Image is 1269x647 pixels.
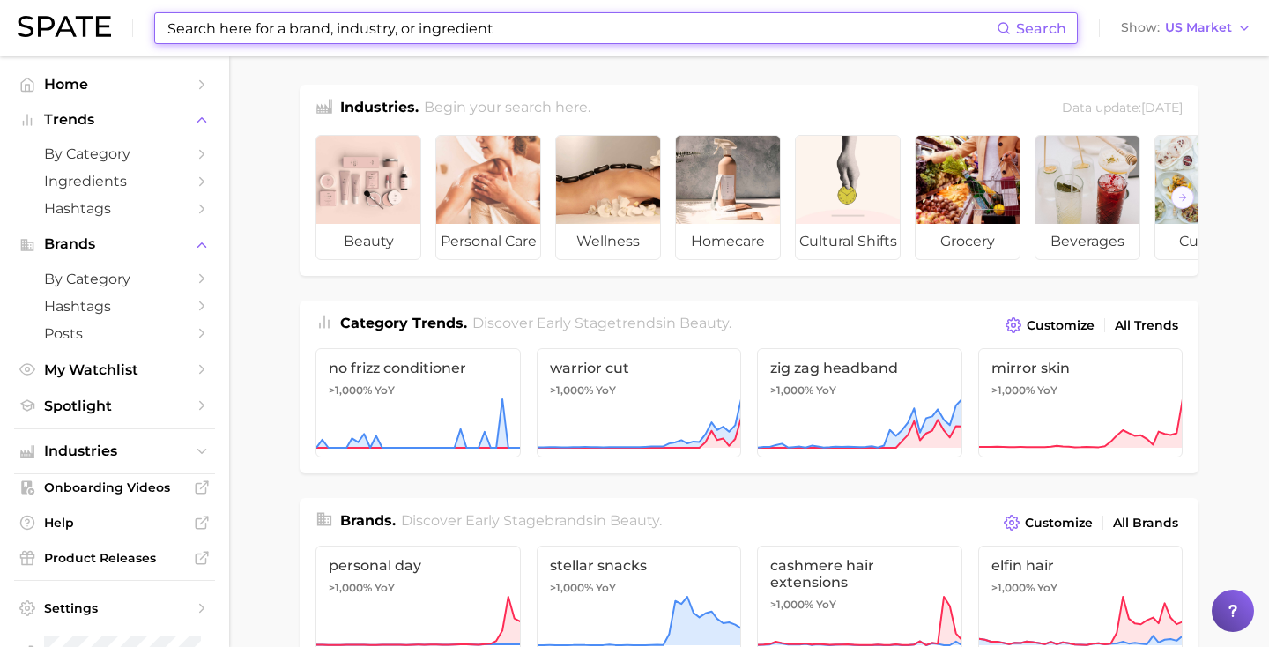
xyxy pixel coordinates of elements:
[757,348,962,457] a: zig zag headband>1,000% YoY
[44,480,185,495] span: Onboarding Videos
[14,195,215,222] a: Hashtags
[424,97,590,121] h2: Begin your search here.
[795,135,901,260] a: cultural shifts
[991,581,1035,594] span: >1,000%
[44,200,185,217] span: Hashtags
[915,135,1020,260] a: grocery
[14,107,215,133] button: Trends
[44,443,185,459] span: Industries
[596,581,616,595] span: YoY
[44,76,185,93] span: Home
[1171,186,1194,209] button: Scroll Right
[999,510,1097,535] button: Customize
[978,348,1184,457] a: mirror skin>1,000% YoY
[1035,135,1140,260] a: beverages
[401,512,662,529] span: Discover Early Stage brands in .
[550,557,729,574] span: stellar snacks
[375,581,395,595] span: YoY
[1155,224,1259,259] span: culinary
[1035,224,1139,259] span: beverages
[1165,23,1232,33] span: US Market
[991,557,1170,574] span: elfin hair
[1113,516,1178,531] span: All Brands
[44,271,185,287] span: by Category
[472,315,731,331] span: Discover Early Stage trends in .
[556,224,660,259] span: wellness
[610,512,659,529] span: beauty
[1154,135,1260,260] a: culinary
[675,135,781,260] a: homecare
[1109,511,1183,535] a: All Brands
[916,224,1020,259] span: grocery
[44,236,185,252] span: Brands
[44,398,185,414] span: Spotlight
[315,135,421,260] a: beauty
[770,598,813,611] span: >1,000%
[14,438,215,465] button: Industries
[44,361,185,378] span: My Watchlist
[816,383,836,398] span: YoY
[14,265,215,293] a: by Category
[550,383,593,397] span: >1,000%
[14,320,215,347] a: Posts
[796,224,900,259] span: cultural shifts
[676,224,780,259] span: homecare
[44,145,185,162] span: by Category
[44,112,185,128] span: Trends
[14,545,215,571] a: Product Releases
[44,550,185,566] span: Product Releases
[340,97,419,121] h1: Industries.
[375,383,395,398] span: YoY
[44,298,185,315] span: Hashtags
[1115,318,1178,333] span: All Trends
[14,167,215,195] a: Ingredients
[14,356,215,383] a: My Watchlist
[1016,20,1066,37] span: Search
[14,231,215,257] button: Brands
[44,325,185,342] span: Posts
[44,173,185,190] span: Ingredients
[1037,383,1057,398] span: YoY
[18,16,111,37] img: SPATE
[596,383,616,398] span: YoY
[14,293,215,320] a: Hashtags
[44,515,185,531] span: Help
[329,360,508,376] span: no frizz conditioner
[329,383,372,397] span: >1,000%
[555,135,661,260] a: wellness
[44,600,185,616] span: Settings
[1110,314,1183,338] a: All Trends
[436,224,540,259] span: personal care
[1121,23,1160,33] span: Show
[340,512,396,529] span: Brands .
[14,509,215,536] a: Help
[770,360,949,376] span: zig zag headband
[329,557,508,574] span: personal day
[14,392,215,420] a: Spotlight
[316,224,420,259] span: beauty
[1025,516,1093,531] span: Customize
[14,595,215,621] a: Settings
[329,581,372,594] span: >1,000%
[14,71,215,98] a: Home
[1062,97,1183,121] div: Data update: [DATE]
[14,474,215,501] a: Onboarding Videos
[315,348,521,457] a: no frizz conditioner>1,000% YoY
[435,135,541,260] a: personal care
[770,557,949,591] span: cashmere hair extensions
[166,13,997,43] input: Search here for a brand, industry, or ingredient
[340,315,467,331] span: Category Trends .
[1027,318,1095,333] span: Customize
[991,360,1170,376] span: mirror skin
[550,581,593,594] span: >1,000%
[1117,17,1256,40] button: ShowUS Market
[537,348,742,457] a: warrior cut>1,000% YoY
[770,383,813,397] span: >1,000%
[1037,581,1057,595] span: YoY
[679,315,729,331] span: beauty
[816,598,836,612] span: YoY
[550,360,729,376] span: warrior cut
[1001,313,1099,338] button: Customize
[14,140,215,167] a: by Category
[991,383,1035,397] span: >1,000%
